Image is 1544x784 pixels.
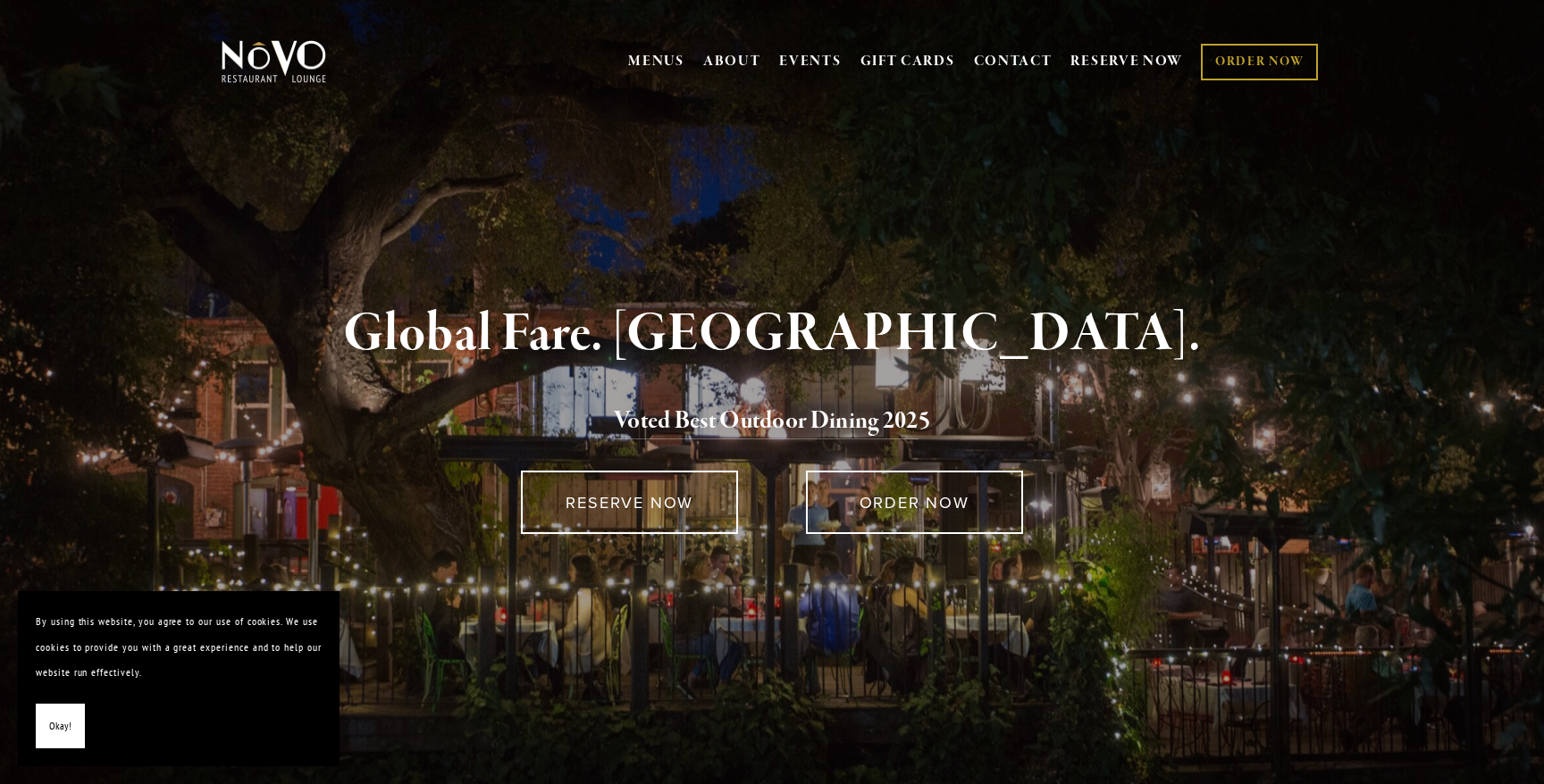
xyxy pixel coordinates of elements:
a: EVENTS [779,53,841,71]
a: ORDER NOW [1201,44,1318,80]
a: RESERVE NOW [1070,45,1183,79]
section: Cookie banner [18,591,340,766]
span: Okay! [49,713,71,739]
h2: 5 [251,403,1293,440]
a: GIFT CARDS [860,45,955,79]
a: Voted Best Outdoor Dining 202 [614,405,919,439]
strong: Global Fare. [GEOGRAPHIC_DATA]. [343,300,1200,368]
img: Novo Restaurant &amp; Lounge [218,39,330,84]
a: MENUS [628,53,684,71]
a: RESERVE NOW [521,471,738,534]
a: ABOUT [703,53,761,71]
button: Okay! [36,704,85,749]
p: By using this website, you agree to our use of cookies. We use cookies to provide you with a grea... [36,609,322,686]
a: ORDER NOW [806,471,1023,534]
a: CONTACT [974,45,1053,79]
